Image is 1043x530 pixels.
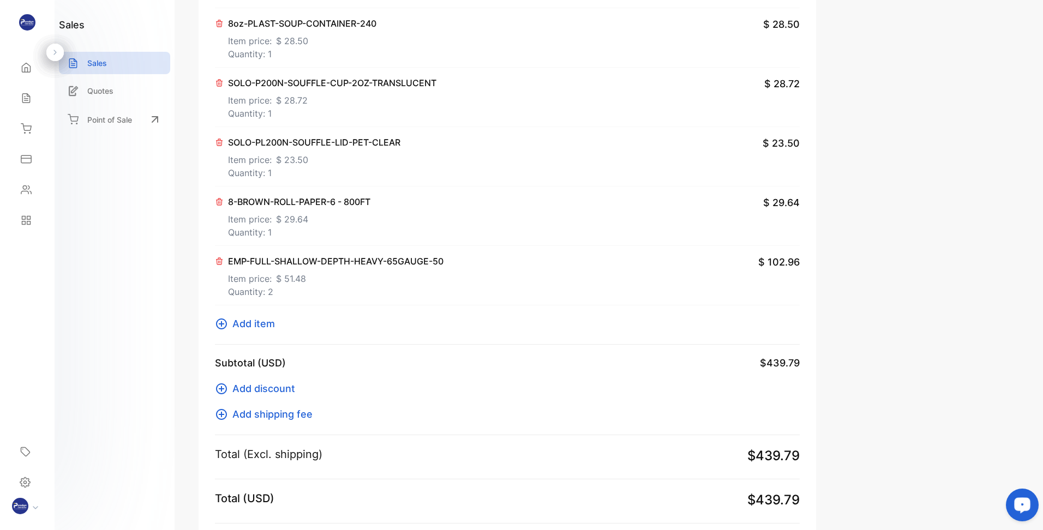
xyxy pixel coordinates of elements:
p: 8oz-PLAST-SOUP-CONTAINER-240 [228,17,376,30]
img: logo [19,14,35,31]
p: Quantity: 1 [228,226,370,239]
span: $ 102.96 [758,255,800,269]
span: $439.79 [747,446,800,466]
p: Total (USD) [215,490,274,507]
h1: sales [59,17,85,32]
span: $ 51.48 [276,272,306,285]
p: Point of Sale [87,114,132,125]
span: Add item [232,316,275,331]
button: Add item [215,316,281,331]
a: Sales [59,52,170,74]
span: $ 28.72 [276,94,308,107]
button: Add shipping fee [215,407,319,421]
span: Add discount [232,381,295,396]
p: Quantity: 2 [228,285,443,298]
p: 8-BROWN-ROLL-PAPER-6 - 800FT [228,195,370,208]
p: Quantity: 1 [228,107,436,120]
p: Item price: [228,30,376,47]
p: SOLO-P200N-SOUFFLE-CUP-2OZ-TRANSLUCENT [228,76,436,89]
p: Sales [87,57,107,69]
span: $ 23.50 [763,136,800,150]
p: Item price: [228,149,400,166]
p: Quotes [87,85,113,97]
p: EMP-FULL-SHALLOW-DEPTH-HEAVY-65GAUGE-50 [228,255,443,268]
p: Item price: [228,268,443,285]
span: $ 29.64 [763,195,800,210]
p: Item price: [228,89,436,107]
p: Total (Excl. shipping) [215,446,322,462]
span: $ 28.50 [763,17,800,32]
a: Point of Sale [59,107,170,131]
p: Item price: [228,208,370,226]
p: SOLO-PL200N-SOUFFLE-LID-PET-CLEAR [228,136,400,149]
span: $ 29.64 [276,213,308,226]
span: $439.79 [747,490,800,510]
span: $ 23.50 [276,153,308,166]
p: Quantity: 1 [228,47,376,61]
span: $ 28.72 [764,76,800,91]
p: Subtotal (USD) [215,356,286,370]
span: $439.79 [760,356,800,370]
img: profile [12,498,28,514]
span: $ 28.50 [276,34,308,47]
iframe: LiveChat chat widget [997,484,1043,530]
p: Quantity: 1 [228,166,400,179]
button: Add discount [215,381,302,396]
a: Quotes [59,80,170,102]
span: Add shipping fee [232,407,313,421]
